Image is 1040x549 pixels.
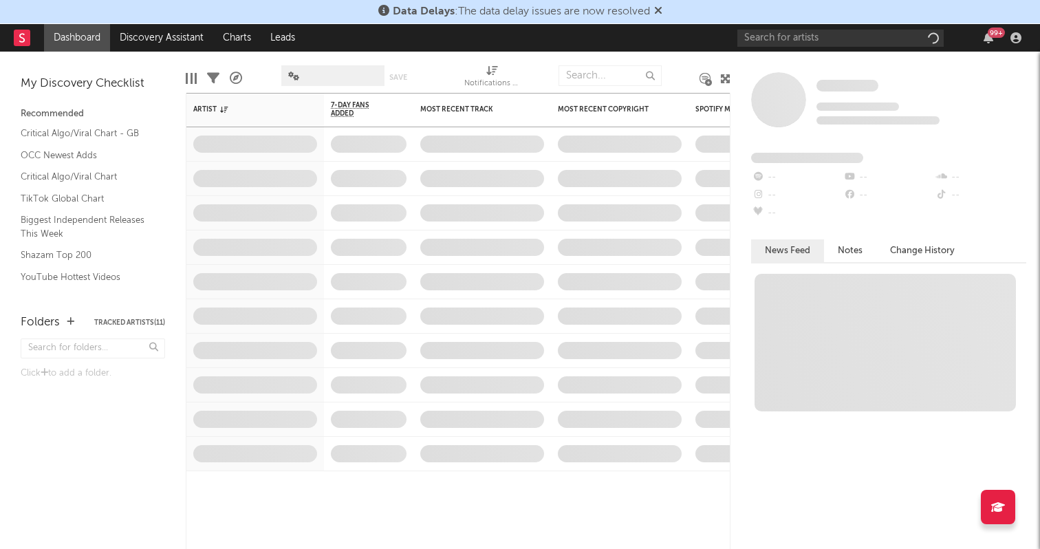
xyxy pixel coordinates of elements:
[389,74,407,81] button: Save
[935,169,1026,186] div: --
[751,153,863,163] span: Fans Added by Platform
[44,24,110,52] a: Dashboard
[751,204,843,222] div: --
[261,24,305,52] a: Leads
[984,32,993,43] button: 99+
[21,213,151,241] a: Biggest Independent Releases This Week
[464,76,519,92] div: Notifications (Artist)
[751,239,824,262] button: News Feed
[558,105,661,114] div: Most Recent Copyright
[737,30,944,47] input: Search for artists
[207,58,219,98] div: Filters
[843,169,934,186] div: --
[94,319,165,326] button: Tracked Artists(11)
[935,186,1026,204] div: --
[21,270,151,285] a: YouTube Hottest Videos
[816,116,940,125] span: 0 fans last week
[654,6,662,17] span: Dismiss
[21,169,151,184] a: Critical Algo/Viral Chart
[21,148,151,163] a: OCC Newest Adds
[230,58,242,98] div: A&R Pipeline
[193,105,296,114] div: Artist
[21,106,165,122] div: Recommended
[21,248,151,263] a: Shazam Top 200
[21,338,165,358] input: Search for folders...
[824,239,876,262] button: Notes
[393,6,455,17] span: Data Delays
[988,28,1005,38] div: 99 +
[110,24,213,52] a: Discovery Assistant
[331,101,386,118] span: 7-Day Fans Added
[843,186,934,204] div: --
[876,239,968,262] button: Change History
[751,186,843,204] div: --
[213,24,261,52] a: Charts
[21,365,165,382] div: Click to add a folder.
[21,126,151,141] a: Critical Algo/Viral Chart - GB
[464,58,519,98] div: Notifications (Artist)
[751,169,843,186] div: --
[816,103,899,111] span: Tracking Since: [DATE]
[21,191,151,206] a: TikTok Global Chart
[21,76,165,92] div: My Discovery Checklist
[186,58,197,98] div: Edit Columns
[559,65,662,86] input: Search...
[393,6,650,17] span: : The data delay issues are now resolved
[816,80,878,91] span: Some Artist
[816,79,878,93] a: Some Artist
[695,105,799,114] div: Spotify Monthly Listeners
[21,314,60,331] div: Folders
[420,105,523,114] div: Most Recent Track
